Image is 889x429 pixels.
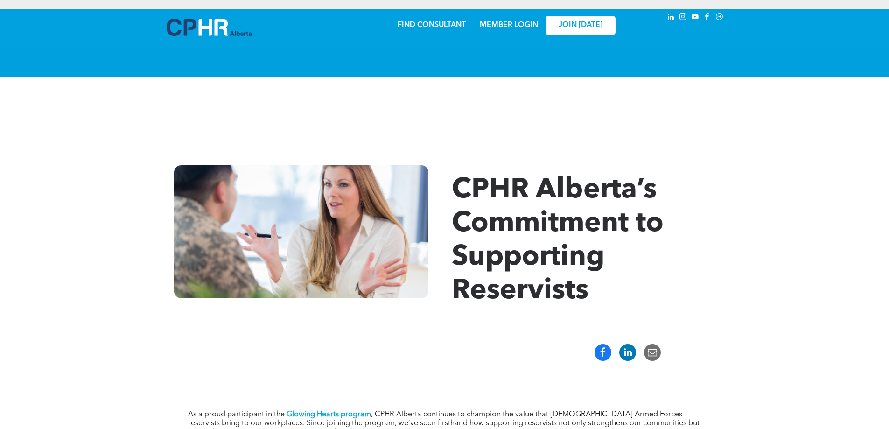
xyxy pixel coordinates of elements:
a: FIND CONSULTANT [398,21,466,29]
img: A blue and white logo for cp alberta [167,19,252,36]
a: linkedin [666,12,676,24]
a: instagram [678,12,688,24]
span: As a proud participant in the [188,411,285,418]
a: youtube [690,12,700,24]
a: Glowing Hearts program [287,411,371,418]
span: JOIN [DATE] [559,21,602,30]
a: JOIN [DATE] [546,16,616,35]
a: MEMBER LOGIN [480,21,538,29]
a: Social network [714,12,725,24]
span: CPHR Alberta’s Commitment to Supporting Reservists [452,176,664,305]
a: facebook [702,12,713,24]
